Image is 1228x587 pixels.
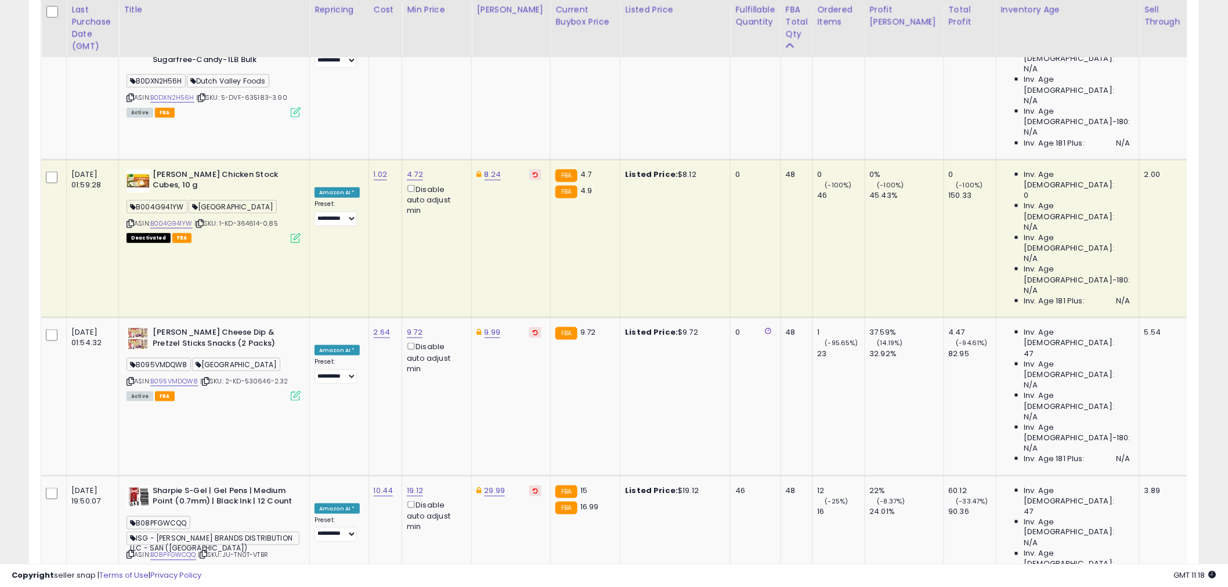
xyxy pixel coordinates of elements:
[1024,422,1131,443] span: Inv. Age [DEMOGRAPHIC_DATA]-180:
[127,532,299,545] span: ISG - [PERSON_NAME] BRANDS DISTRIBUTION LLC - SAN ([GEOGRAPHIC_DATA])
[1024,506,1034,517] span: 47
[1117,296,1131,306] span: N/A
[825,180,852,190] small: (-100%)
[949,169,996,180] div: 0
[956,180,983,190] small: (-100%)
[374,169,388,180] a: 1.02
[1024,74,1131,95] span: Inv. Age [DEMOGRAPHIC_DATA]:
[877,180,904,190] small: (-100%)
[1024,485,1131,506] span: Inv. Age [DEMOGRAPHIC_DATA]:
[407,169,423,180] a: 4.72
[200,376,288,386] span: | SKU: 2-KD-530646-2.32
[1024,64,1038,74] span: N/A
[127,327,301,400] div: ASIN:
[786,169,804,180] div: 48
[374,327,391,338] a: 2.64
[1024,264,1131,285] span: Inv. Age [DEMOGRAPHIC_DATA]-180:
[1024,169,1131,190] span: Inv. Age [DEMOGRAPHIC_DATA]:
[407,340,463,374] div: Disable auto adjust min
[153,169,294,194] b: [PERSON_NAME] Chicken Stock Cubes, 10 g
[735,169,771,180] div: 0
[407,183,463,216] div: Disable auto adjust min
[127,169,301,242] div: ASIN:
[949,190,996,201] div: 150.33
[555,186,577,198] small: FBA
[555,502,577,514] small: FBA
[818,190,865,201] div: 46
[127,392,153,401] span: All listings currently available for purchase on Amazon
[315,187,360,198] div: Amazon AI *
[1024,296,1085,306] span: Inv. Age 181 Plus:
[1174,570,1216,581] span: 2025-09-11 11:18 GMT
[315,3,364,16] div: Repricing
[1144,3,1183,28] div: Sell Through
[12,570,54,581] strong: Copyright
[580,501,599,512] span: 16.99
[870,485,944,496] div: 22%
[1024,327,1131,348] span: Inv. Age [DEMOGRAPHIC_DATA]:
[735,3,775,28] div: Fulfillable Quantity
[625,169,721,180] div: $8.12
[825,338,858,347] small: (-95.65%)
[625,327,678,338] b: Listed Price:
[818,3,860,28] div: Ordered Items
[150,376,198,386] a: B095VMDQW8
[407,3,467,16] div: Min Price
[625,3,725,16] div: Listed Price
[1024,517,1131,538] span: Inv. Age [DEMOGRAPHIC_DATA]:
[1024,454,1085,464] span: Inv. Age 181 Plus:
[485,485,505,497] a: 29.99
[870,327,944,338] div: 37.59%
[1024,285,1038,296] span: N/A
[1144,485,1179,496] div: 3.89
[555,485,577,498] small: FBA
[949,485,996,496] div: 60.12
[127,169,150,193] img: 51lF0V8EG4L._SL40_.jpg
[1024,138,1085,148] span: Inv. Age 181 Plus:
[870,3,939,28] div: Profit [PERSON_NAME]
[407,499,463,532] div: Disable auto adjust min
[315,345,360,356] div: Amazon AI *
[949,327,996,338] div: 4.47
[580,327,596,338] span: 9.72
[153,327,294,352] b: [PERSON_NAME] Cheese Dip & Pretzel Sticks Snacks (2 Packs)
[1024,549,1131,570] span: Inv. Age [DEMOGRAPHIC_DATA]:
[153,485,294,510] b: Sharpie S-Gel | Gel Pens | Medium Point (0.7mm) | Black Ink | 12 Count
[71,3,114,52] div: Last Purchase Date (GMT)
[189,200,277,213] span: [GEOGRAPHIC_DATA]
[1144,169,1179,180] div: 2.00
[71,169,110,190] div: [DATE] 01:59:28
[172,233,192,243] span: FBA
[127,11,301,115] div: ASIN:
[150,550,196,560] a: B08PFGWCQQ
[1024,349,1034,359] span: 47
[877,497,905,506] small: (-8.37%)
[1024,538,1038,549] span: N/A
[555,327,577,340] small: FBA
[786,485,804,496] div: 48
[127,516,190,530] span: B08PFGWCQQ
[818,506,865,517] div: 16
[735,485,771,496] div: 46
[1024,390,1131,411] span: Inv. Age [DEMOGRAPHIC_DATA]:
[625,485,678,496] b: Listed Price:
[1024,380,1038,390] span: N/A
[187,74,269,88] span: Dutch Valley Foods
[1001,3,1135,16] div: Inventory Age
[124,3,305,16] div: Title
[1024,443,1038,454] span: N/A
[192,358,281,371] span: [GEOGRAPHIC_DATA]
[1024,127,1038,137] span: N/A
[818,485,865,496] div: 12
[99,570,149,581] a: Terms of Use
[71,485,110,506] div: [DATE] 19:50:07
[1024,233,1131,253] span: Inv. Age [DEMOGRAPHIC_DATA]:
[1024,222,1038,233] span: N/A
[407,485,423,497] a: 19.12
[150,570,201,581] a: Privacy Policy
[12,570,201,581] div: seller snap | |
[818,349,865,359] div: 23
[1117,454,1131,464] span: N/A
[476,328,481,336] i: This overrides the store level Dynamic Max Price for this listing
[1024,412,1038,422] span: N/A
